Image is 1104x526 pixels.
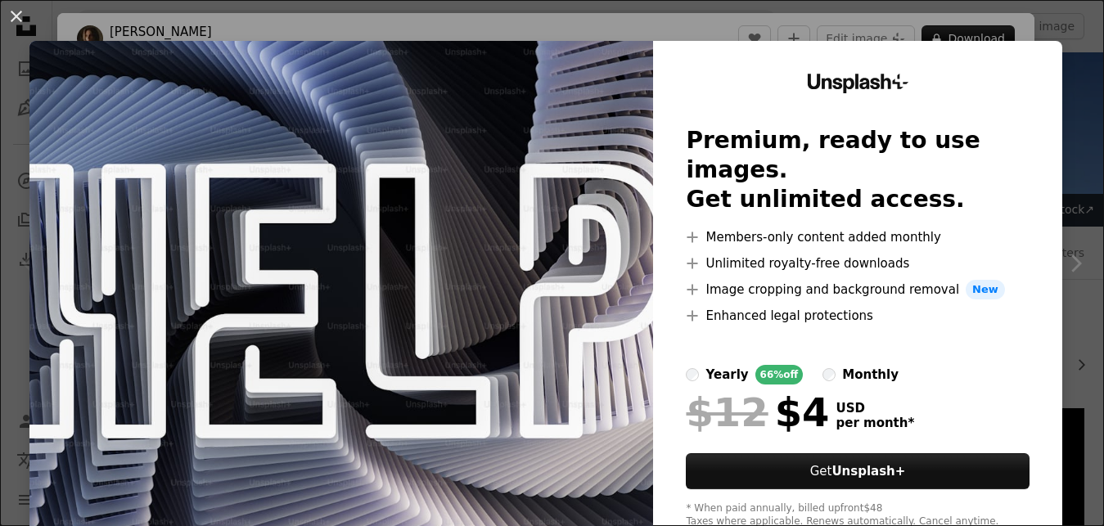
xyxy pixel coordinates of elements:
div: monthly [842,365,899,384]
div: 66% off [755,365,804,384]
li: Image cropping and background removal [686,280,1029,299]
h2: Premium, ready to use images. Get unlimited access. [686,126,1029,214]
li: Unlimited royalty-free downloads [686,254,1029,273]
span: New [966,280,1005,299]
span: per month * [836,416,914,430]
div: yearly [705,365,748,384]
li: Members-only content added monthly [686,227,1029,247]
span: $12 [686,391,768,434]
input: monthly [822,368,836,381]
button: GetUnsplash+ [686,453,1029,489]
strong: Unsplash+ [831,464,905,479]
input: yearly66%off [686,368,699,381]
li: Enhanced legal protections [686,306,1029,326]
span: USD [836,401,914,416]
div: $4 [686,391,829,434]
